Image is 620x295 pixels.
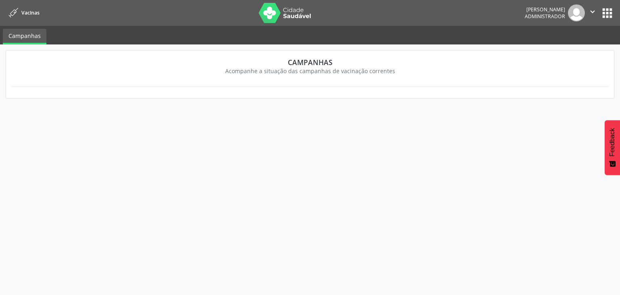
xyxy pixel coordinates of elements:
[6,6,40,19] a: Vacinas
[525,6,565,13] div: [PERSON_NAME]
[21,9,40,16] span: Vacinas
[585,4,600,21] button: 
[588,7,597,16] i: 
[568,4,585,21] img: img
[3,29,46,44] a: Campanhas
[17,67,603,75] div: Acompanhe a situação das campanhas de vacinação correntes
[17,58,603,67] div: Campanhas
[605,120,620,175] button: Feedback - Mostrar pesquisa
[525,13,565,20] span: Administrador
[609,128,616,156] span: Feedback
[600,6,614,20] button: apps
